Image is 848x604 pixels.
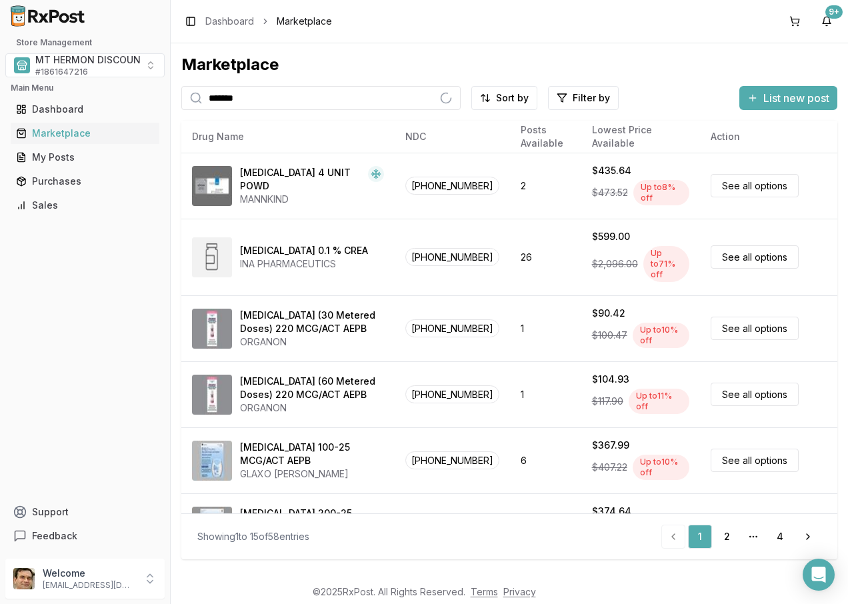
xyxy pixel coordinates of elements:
a: Marketplace [11,121,159,145]
img: Afrezza 4 UNIT POWD [192,166,232,206]
span: $117.90 [592,395,623,408]
div: [MEDICAL_DATA] 0.1 % CREA [240,244,368,257]
span: $2,096.00 [592,257,638,271]
button: Filter by [548,86,619,110]
div: Showing 1 to 15 of 58 entries [197,530,309,543]
th: Lowest Price Available [581,121,700,153]
div: Open Intercom Messenger [803,559,835,591]
div: $374.64 [592,505,631,518]
div: $104.93 [592,373,629,386]
span: Filter by [573,91,610,105]
td: 6 [510,427,581,493]
td: 1 [510,295,581,361]
div: Purchases [16,175,154,188]
nav: pagination [661,525,821,549]
a: 1 [688,525,712,549]
div: Sales [16,199,154,212]
span: # 1861647216 [35,67,88,77]
span: [PHONE_NUMBER] [405,385,499,403]
button: Dashboard [5,99,165,120]
span: Feedback [32,529,77,543]
span: [PHONE_NUMBER] [405,248,499,266]
span: List new post [763,90,829,106]
div: MANNKIND [240,193,384,206]
th: NDC [395,121,510,153]
div: 9+ [825,5,843,19]
a: Dashboard [205,15,254,28]
a: See all options [711,245,799,269]
div: $90.42 [592,307,625,320]
button: Select a view [5,53,165,77]
h2: Main Menu [11,83,159,93]
button: List new post [739,86,837,110]
span: $100.47 [592,329,627,342]
div: My Posts [16,151,154,164]
th: Drug Name [181,121,395,153]
div: [MEDICAL_DATA] 4 UNIT POWD [240,166,363,193]
div: $599.00 [592,230,630,243]
button: Sort by [471,86,537,110]
td: 26 [510,219,581,295]
img: User avatar [13,568,35,589]
th: Action [700,121,837,153]
p: [EMAIL_ADDRESS][DOMAIN_NAME] [43,580,135,591]
a: See all options [711,174,799,197]
span: [PHONE_NUMBER] [405,177,499,195]
a: Purchases [11,169,159,193]
a: Privacy [503,586,536,597]
div: Marketplace [181,54,837,75]
a: List new post [739,93,837,106]
a: My Posts [11,145,159,169]
a: Dashboard [11,97,159,121]
div: Up to 71 % off [643,246,689,282]
div: $435.64 [592,164,631,177]
div: INA PHARMACEUTICS [240,257,368,271]
span: MT HERMON DISCOUNT PHARMACY [35,53,202,67]
a: Terms [471,586,498,597]
a: See all options [711,383,799,406]
button: Marketplace [5,123,165,144]
div: ORGANON [240,335,384,349]
button: Feedback [5,524,165,548]
a: Go to next page [795,525,821,549]
div: Up to 10 % off [633,323,689,348]
div: $367.99 [592,439,629,452]
th: Posts Available [510,121,581,153]
img: Amcinonide 0.1 % CREA [192,237,232,277]
button: My Posts [5,147,165,168]
button: Support [5,500,165,524]
a: 4 [768,525,792,549]
img: Breo Ellipta 200-25 MCG/ACT AEPB [192,507,232,547]
div: Up to 11 % off [629,389,689,414]
button: Sales [5,195,165,216]
p: Welcome [43,567,135,580]
div: ORGANON [240,401,384,415]
div: GLAXO [PERSON_NAME] [240,467,384,481]
div: Up to 10 % off [633,455,689,480]
img: RxPost Logo [5,5,91,27]
td: 2 [510,153,581,219]
div: [MEDICAL_DATA] 200-25 MCG/ACT AEPB [240,507,384,533]
span: $407.22 [592,461,627,474]
div: [MEDICAL_DATA] 100-25 MCG/ACT AEPB [240,441,384,467]
span: $473.52 [592,186,628,199]
div: Marketplace [16,127,154,140]
button: 9+ [816,11,837,32]
img: Asmanex (30 Metered Doses) 220 MCG/ACT AEPB [192,309,232,349]
span: Sort by [496,91,529,105]
td: 2 [510,493,581,559]
span: Marketplace [277,15,332,28]
img: Asmanex (60 Metered Doses) 220 MCG/ACT AEPB [192,375,232,415]
span: [PHONE_NUMBER] [405,451,499,469]
div: Up to 8 % off [633,180,689,205]
div: [MEDICAL_DATA] (60 Metered Doses) 220 MCG/ACT AEPB [240,375,384,401]
button: Purchases [5,171,165,192]
h2: Store Management [5,37,165,48]
img: Breo Ellipta 100-25 MCG/ACT AEPB [192,441,232,481]
span: [PHONE_NUMBER] [405,319,499,337]
nav: breadcrumb [205,15,332,28]
div: Dashboard [16,103,154,116]
div: [MEDICAL_DATA] (30 Metered Doses) 220 MCG/ACT AEPB [240,309,384,335]
a: 2 [715,525,739,549]
td: 1 [510,361,581,427]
